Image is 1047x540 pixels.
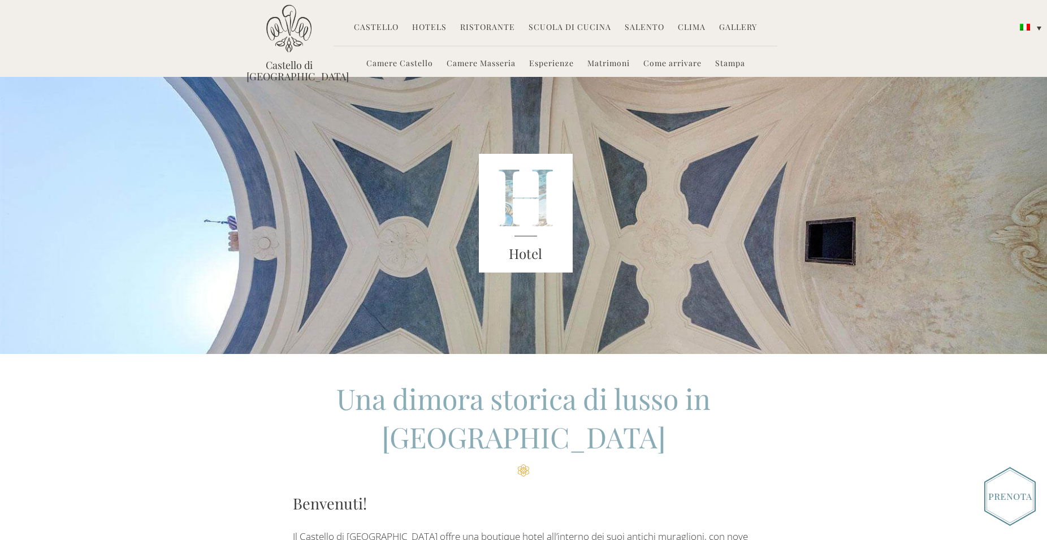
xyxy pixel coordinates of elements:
[447,58,516,71] a: Camere Masseria
[529,21,611,34] a: Scuola di Cucina
[412,21,447,34] a: Hotels
[587,58,630,71] a: Matrimoni
[643,58,702,71] a: Come arrivare
[984,467,1036,526] img: Book_Button_Italian.png
[678,21,706,34] a: Clima
[366,58,433,71] a: Camere Castello
[293,379,755,477] h2: Una dimora storica di lusso in [GEOGRAPHIC_DATA]
[719,21,757,34] a: Gallery
[293,492,755,515] h3: Benvenuti!
[479,154,573,273] img: castello_header_block.png
[529,58,574,71] a: Esperienze
[625,21,664,34] a: Salento
[246,59,331,82] a: Castello di [GEOGRAPHIC_DATA]
[1020,24,1030,31] img: Italiano
[715,58,745,71] a: Stampa
[354,21,399,34] a: Castello
[266,5,311,53] img: Castello di Ugento
[460,21,515,34] a: Ristorante
[479,244,573,264] h3: Hotel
